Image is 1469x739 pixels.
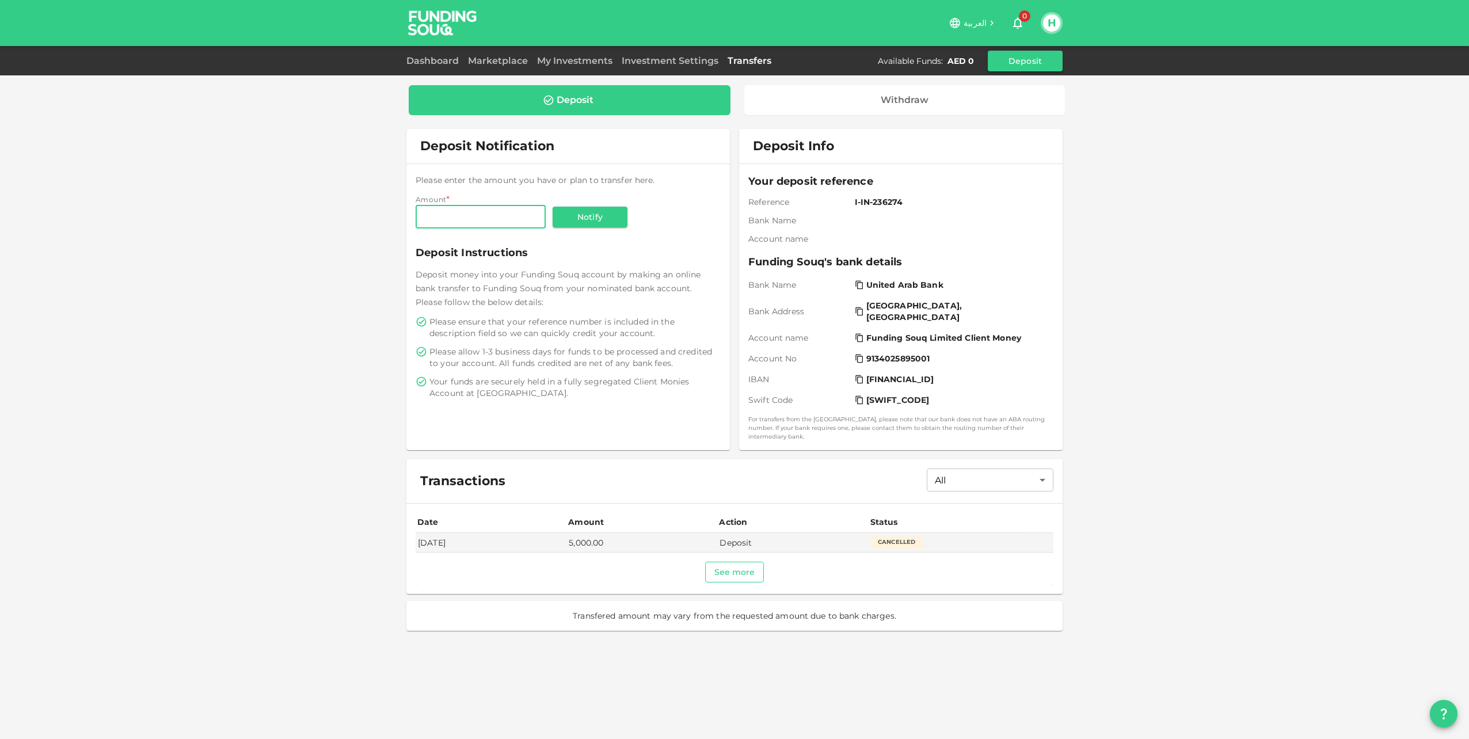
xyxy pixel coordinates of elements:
[866,300,1046,323] span: [GEOGRAPHIC_DATA], [GEOGRAPHIC_DATA]
[553,207,627,227] button: Notify
[617,55,723,66] a: Investment Settings
[566,533,717,552] td: 5,000.00
[429,316,718,339] span: Please ensure that your reference number is included in the description field so we can quickly c...
[429,376,718,399] span: Your funds are securely held in a fully segregated Client Monies Account at [GEOGRAPHIC_DATA].
[748,306,850,317] span: Bank Address
[1043,14,1060,32] button: H
[748,215,850,226] span: Bank Name
[416,269,701,307] span: Deposit money into your Funding Souq account by making an online bank transfer to Funding Souq fr...
[568,515,604,529] div: Amount
[417,515,440,529] div: Date
[748,279,850,291] span: Bank Name
[1006,12,1029,35] button: 0
[748,173,1053,189] span: Your deposit reference
[964,18,987,28] span: العربية
[870,515,899,529] div: Status
[866,279,943,291] span: United Arab Bank
[723,55,776,66] a: Transfers
[573,610,896,622] span: Transfered amount may vary from the requested amount due to bank charges.
[406,55,463,66] a: Dashboard
[409,85,730,115] a: Deposit
[420,138,554,154] span: Deposit Notification
[748,394,850,406] span: Swift Code
[866,394,930,406] span: [SWIFT_CODE]
[719,515,748,529] div: Action
[866,353,930,364] span: 9134025895001
[947,55,974,67] div: AED 0
[744,85,1065,115] a: Withdraw
[871,536,923,548] div: Cancelled
[748,332,850,344] span: Account name
[416,175,655,185] span: Please enter the amount you have or plan to transfer here.
[988,51,1063,71] button: Deposit
[927,468,1053,492] div: All
[532,55,617,66] a: My Investments
[881,94,928,106] div: Withdraw
[416,205,546,228] input: amount
[1019,10,1030,22] span: 0
[416,245,721,261] span: Deposit Instructions
[420,473,505,489] span: Transactions
[748,374,850,385] span: IBAN
[748,353,850,364] span: Account No
[753,138,834,154] span: Deposit Info
[748,233,850,245] span: Account name
[878,55,943,67] div: Available Funds :
[463,55,532,66] a: Marketplace
[705,562,764,582] button: See more
[866,374,934,385] span: [FINANCIAL_ID]
[416,195,446,204] span: Amount
[866,332,1021,344] span: Funding Souq Limited Client Money
[416,533,566,552] td: [DATE]
[748,415,1053,441] small: For transfers from the [GEOGRAPHIC_DATA], please note that our bank does not have an ABA routing ...
[855,196,1049,208] span: I-IN-236274
[1430,700,1457,727] button: question
[748,254,1053,270] span: Funding Souq's bank details
[717,533,868,552] td: Deposit
[429,346,718,369] span: Please allow 1-3 business days for funds to be processed and credited to your account. All funds ...
[748,196,850,208] span: Reference
[557,94,593,106] div: Deposit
